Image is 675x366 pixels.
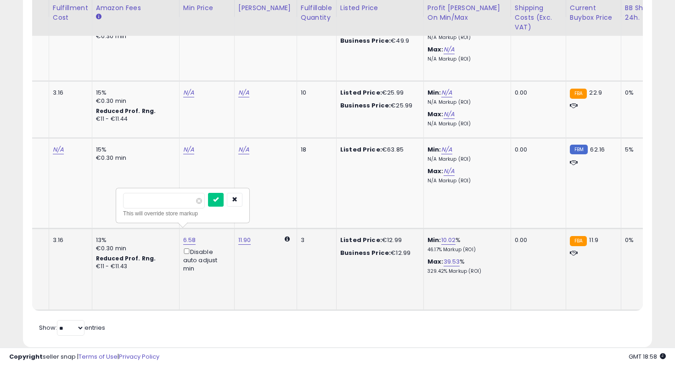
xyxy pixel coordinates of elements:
[96,263,172,270] div: €11 - €11.43
[570,89,587,99] small: FBA
[427,236,504,253] div: %
[427,257,444,266] b: Max:
[96,12,101,21] small: Amazon Fees.
[427,45,444,54] b: Max:
[39,323,105,332] span: Show: entries
[444,110,455,119] a: N/A
[427,236,441,244] b: Min:
[96,254,156,262] b: Reduced Prof. Rng.
[340,89,416,97] div: €25.99
[427,3,507,22] div: Profit [PERSON_NAME] on Min/Max
[53,145,64,154] a: N/A
[96,146,172,154] div: 15%
[340,101,391,110] b: Business Price:
[301,3,332,22] div: Fulfillable Quantity
[119,352,159,361] a: Privacy Policy
[340,236,382,244] b: Listed Price:
[96,97,172,105] div: €0.30 min
[570,145,588,154] small: FBM
[590,145,605,154] span: 62.16
[515,146,559,154] div: 0.00
[515,236,559,244] div: 0.00
[427,145,441,154] b: Min:
[625,89,655,97] div: 0%
[53,89,85,97] div: 3.16
[183,145,194,154] a: N/A
[427,167,444,175] b: Max:
[301,89,329,97] div: 10
[238,145,249,154] a: N/A
[427,258,504,275] div: %
[589,236,598,244] span: 11.9
[96,244,172,253] div: €0.30 min
[427,247,504,253] p: 46.17% Markup (ROI)
[427,178,504,184] p: N/A Markup (ROI)
[53,236,85,244] div: 3.16
[9,352,43,361] strong: Copyright
[96,3,175,12] div: Amazon Fees
[9,353,159,361] div: seller snap | |
[427,110,444,118] b: Max:
[340,236,416,244] div: €12.99
[96,115,172,123] div: €11 - €11.44
[53,3,88,22] div: Fulfillment Cost
[444,167,455,176] a: N/A
[301,236,329,244] div: 3
[340,3,420,12] div: Listed Price
[570,236,587,246] small: FBA
[340,36,391,45] b: Business Price:
[285,236,290,242] i: Calculated using Dynamic Max Price.
[515,3,562,32] div: Shipping Costs (Exc. VAT)
[427,99,504,106] p: N/A Markup (ROI)
[589,88,602,97] span: 22.9
[96,107,156,115] b: Reduced Prof. Rng.
[301,146,329,154] div: 18
[427,88,441,97] b: Min:
[183,3,231,12] div: Min Price
[340,146,416,154] div: €63.85
[340,249,416,257] div: €12.99
[441,88,452,97] a: N/A
[340,101,416,110] div: €25.99
[340,37,416,45] div: €49.9
[625,236,655,244] div: 0%
[96,154,172,162] div: €0.30 min
[515,89,559,97] div: 0.00
[238,88,249,97] a: N/A
[441,145,452,154] a: N/A
[340,248,391,257] b: Business Price:
[183,236,196,245] a: 6.58
[427,121,504,127] p: N/A Markup (ROI)
[629,352,666,361] span: 2025-10-13 18:58 GMT
[441,236,456,245] a: 10.02
[625,146,655,154] div: 5%
[427,34,504,41] p: N/A Markup (ROI)
[123,209,242,218] div: This will override store markup
[183,88,194,97] a: N/A
[444,45,455,54] a: N/A
[340,88,382,97] b: Listed Price:
[96,32,172,40] div: €0.30 min
[427,156,504,163] p: N/A Markup (ROI)
[625,3,658,22] div: BB Share 24h.
[238,3,293,12] div: [PERSON_NAME]
[340,145,382,154] b: Listed Price:
[427,268,504,275] p: 329.42% Markup (ROI)
[96,236,172,244] div: 13%
[570,3,617,22] div: Current Buybox Price
[444,257,460,266] a: 39.53
[79,352,118,361] a: Terms of Use
[183,247,227,273] div: Disable auto adjust min
[238,236,251,245] a: 11.90
[96,89,172,97] div: 15%
[427,56,504,62] p: N/A Markup (ROI)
